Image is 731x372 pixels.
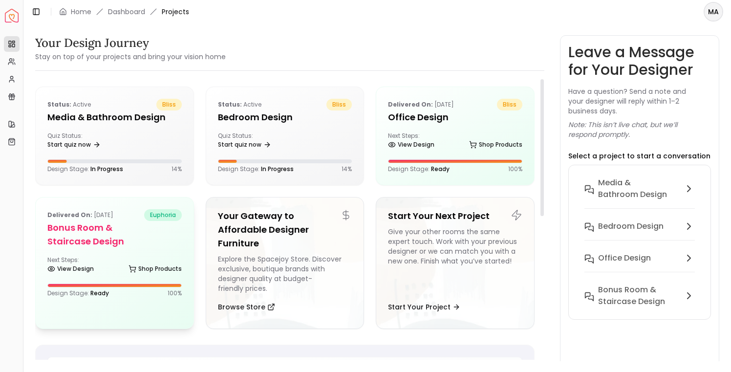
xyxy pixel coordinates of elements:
[35,52,226,62] small: Stay on top of your projects and bring your vision home
[90,165,123,173] span: In Progress
[376,197,535,329] a: Start Your Next ProjectGive your other rooms the same expert touch. Work with your previous desig...
[388,110,522,124] h5: Office Design
[705,3,722,21] span: MA
[206,197,365,329] a: Your Gateway to Affordable Designer FurnitureExplore the Spacejoy Store. Discover exclusive, bout...
[168,289,182,297] p: 100 %
[431,165,450,173] span: Ready
[469,138,522,152] a: Shop Products
[47,138,101,152] a: Start quiz now
[388,138,434,152] a: View Design
[47,262,94,276] a: View Design
[47,256,182,276] div: Next Steps:
[156,99,182,110] span: bliss
[47,165,123,173] p: Design Stage:
[47,99,91,110] p: active
[568,120,711,139] p: Note: This isn’t live chat, but we’ll respond promptly.
[577,173,703,217] button: Media & Bathroom Design
[577,248,703,280] button: Office Design
[47,110,182,124] h5: Media & Bathroom Design
[47,100,71,109] b: Status:
[218,100,242,109] b: Status:
[218,165,294,173] p: Design Stage:
[90,289,109,297] span: Ready
[388,99,454,110] p: [DATE]
[71,7,91,17] a: Home
[172,165,182,173] p: 14 %
[497,99,522,110] span: bliss
[144,209,182,221] span: euphoria
[568,87,711,116] p: Have a question? Send a note and your designer will reply within 1–2 business days.
[129,262,182,276] a: Shop Products
[218,110,352,124] h5: Bedroom Design
[568,151,710,161] p: Select a project to start a conversation
[218,138,271,152] a: Start quiz now
[59,7,189,17] nav: breadcrumb
[47,132,110,152] div: Quiz Status:
[261,165,294,173] span: In Progress
[218,297,275,317] button: Browse Store
[577,217,703,248] button: Bedroom Design
[5,9,19,22] a: Spacejoy
[162,7,189,17] span: Projects
[326,99,352,110] span: bliss
[5,9,19,22] img: Spacejoy Logo
[388,100,433,109] b: Delivered on:
[342,165,352,173] p: 14 %
[35,35,226,51] h3: Your Design Journey
[218,209,352,250] h5: Your Gateway to Affordable Designer Furniture
[598,252,651,264] h6: Office Design
[388,165,450,173] p: Design Stage:
[218,132,281,152] div: Quiz Status:
[568,44,711,79] h3: Leave a Message for Your Designer
[598,177,679,200] h6: Media & Bathroom Design
[388,132,522,152] div: Next Steps:
[47,221,182,248] h5: Bonus Room & Staircase Design
[704,2,723,22] button: MA
[47,211,92,219] b: Delivered on:
[388,297,460,317] button: Start Your Project
[598,220,664,232] h6: Bedroom Design
[598,284,679,307] h6: Bonus Room & Staircase Design
[388,209,522,223] h5: Start Your Next Project
[108,7,145,17] a: Dashboard
[218,99,261,110] p: active
[47,209,113,221] p: [DATE]
[508,165,522,173] p: 100 %
[577,280,703,311] button: Bonus Room & Staircase Design
[388,227,522,293] div: Give your other rooms the same expert touch. Work with your previous designer or we can match you...
[47,289,109,297] p: Design Stage:
[218,254,352,293] div: Explore the Spacejoy Store. Discover exclusive, boutique brands with designer quality at budget-f...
